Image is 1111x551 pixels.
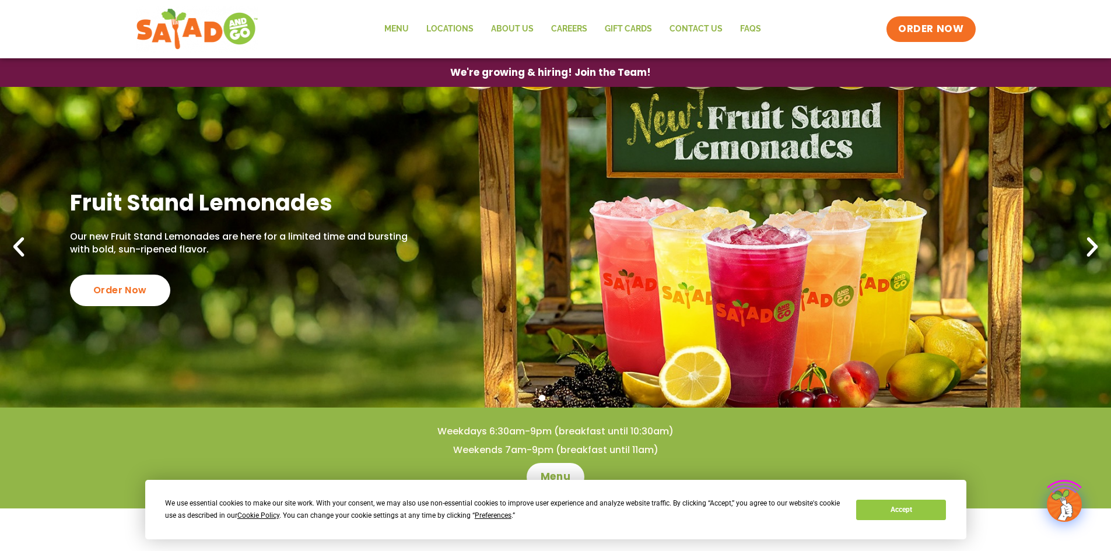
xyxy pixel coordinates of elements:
span: Cookie Policy [237,511,279,520]
nav: Menu [376,16,770,43]
a: Menu [376,16,418,43]
img: new-SAG-logo-768×292 [136,6,259,52]
span: Go to slide 1 [539,395,545,401]
a: We're growing & hiring! Join the Team! [433,59,668,86]
a: Careers [542,16,596,43]
div: Next slide [1080,234,1105,260]
h2: Fruit Stand Lemonades [70,188,413,217]
button: Accept [856,500,946,520]
h4: Weekdays 6:30am-9pm (breakfast until 10:30am) [23,425,1088,438]
div: We use essential cookies to make our site work. With your consent, we may also use non-essential ... [165,497,842,522]
span: Go to slide 2 [552,395,559,401]
a: Locations [418,16,482,43]
a: GIFT CARDS [596,16,661,43]
span: ORDER NOW [898,22,963,36]
p: Our new Fruit Stand Lemonades are here for a limited time and bursting with bold, sun-ripened fla... [70,230,413,257]
span: Menu [541,470,570,484]
span: We're growing & hiring! Join the Team! [450,68,651,78]
a: Menu [527,463,584,491]
div: Previous slide [6,234,31,260]
h4: Weekends 7am-9pm (breakfast until 11am) [23,444,1088,457]
a: About Us [482,16,542,43]
div: Cookie Consent Prompt [145,480,966,539]
a: Contact Us [661,16,731,43]
span: Go to slide 3 [566,395,572,401]
a: ORDER NOW [886,16,975,42]
span: Preferences [475,511,511,520]
div: Order Now [70,275,170,306]
a: FAQs [731,16,770,43]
